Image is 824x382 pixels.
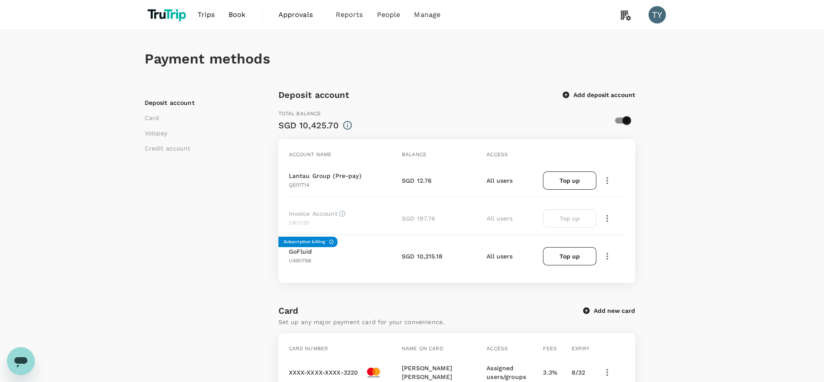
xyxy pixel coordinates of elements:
[289,182,310,188] span: Q501714
[486,345,508,352] span: Access
[289,345,328,352] span: Card number
[361,366,385,379] img: master
[289,220,310,226] span: O831135
[486,253,513,260] span: All users
[228,10,246,20] span: Book
[486,365,526,380] span: Assigned users/groups
[414,10,440,20] span: Manage
[289,258,311,264] span: U490768
[543,368,568,377] p: 3.3 %
[278,318,583,326] p: Set up any major payment card for your convenience.
[543,345,557,352] span: Fees
[336,10,363,20] span: Reports
[145,129,253,137] li: Volopay
[145,51,680,67] h1: Payment methods
[284,238,325,245] h6: Subscription billing
[486,177,513,184] span: All users
[572,368,596,377] p: 8 / 32
[402,252,443,261] p: SGD 10,215.18
[543,171,596,190] button: Top up
[486,151,508,157] span: Access
[145,144,253,153] li: Credit account
[278,10,322,20] span: Approvals
[486,215,513,222] span: All users
[377,10,400,20] span: People
[583,307,635,315] button: Add new card
[7,347,35,375] iframe: Button to launch messaging window
[289,151,332,157] span: Account name
[402,176,432,185] p: SGD 12.76
[543,247,596,265] button: Top up
[289,247,312,256] p: GoFluid
[198,10,215,20] span: Trips
[278,304,583,318] h6: Card
[145,98,253,107] li: Deposit account
[289,209,338,218] p: Invoice Account
[572,345,590,352] span: Expiry
[563,91,635,99] button: Add deposit account
[402,151,427,157] span: Balance
[402,214,436,223] p: SGD 197.76
[649,6,666,23] div: TY
[289,171,361,180] p: Lantau Group (Pre-pay)
[402,345,443,352] span: Name on card
[278,88,349,102] h6: Deposit account
[402,364,483,381] p: [PERSON_NAME] [PERSON_NAME]
[278,118,339,132] div: SGD 10,425.70
[145,5,191,24] img: TruTrip logo
[145,114,253,122] li: Card
[289,368,358,377] p: XXXX-XXXX-XXXX-3220
[278,111,321,117] span: Total balance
